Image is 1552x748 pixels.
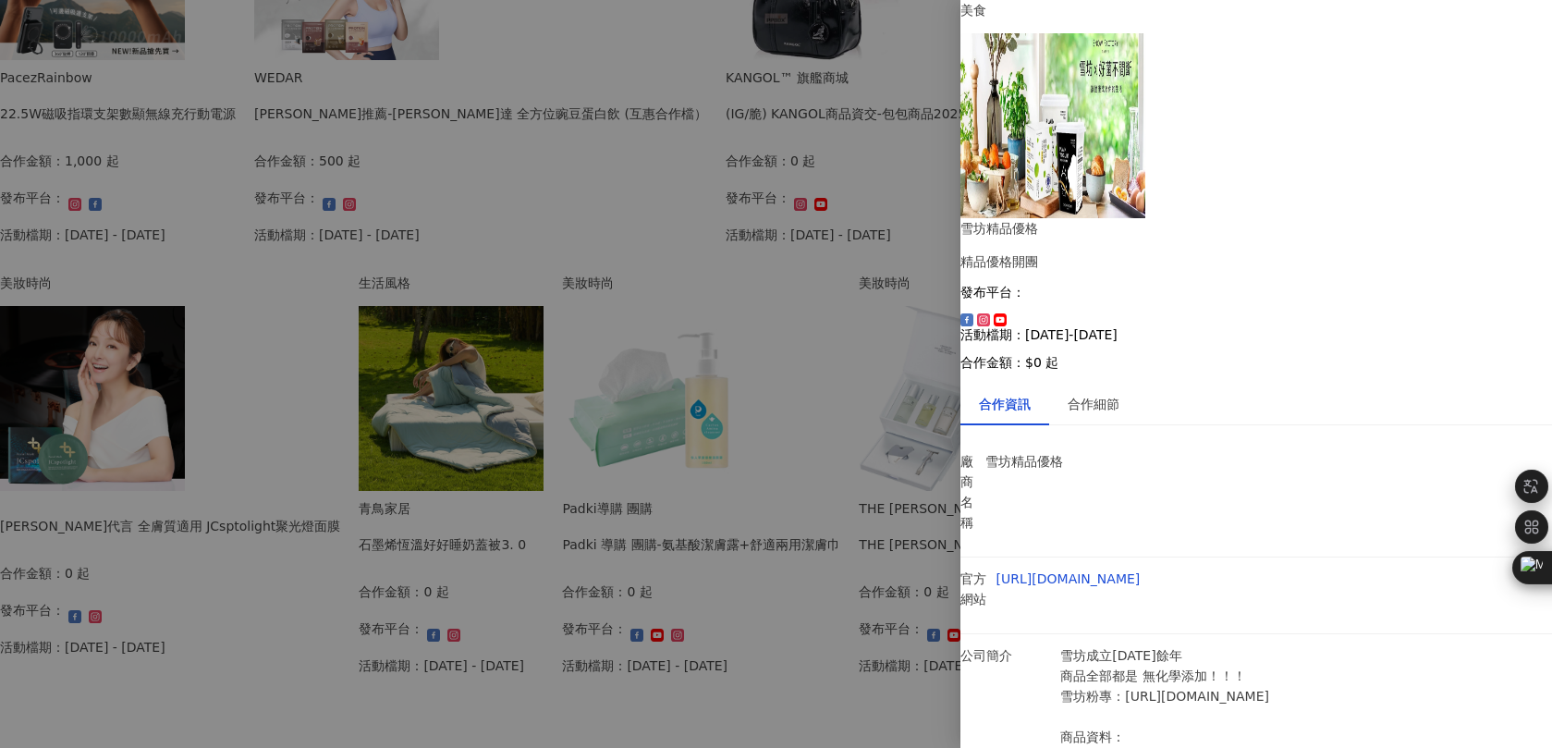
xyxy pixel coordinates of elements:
div: 雪坊精品優格 [960,218,1552,239]
p: 廠商名稱 [960,451,976,533]
div: 精品優格開團 [960,251,1552,272]
a: [URL][DOMAIN_NAME] [996,571,1141,586]
p: 發布平台： [960,285,1552,300]
p: 官方網站 [960,569,987,609]
img: 雪坊精品優格 [960,33,1145,218]
p: 雪坊精品優格 [985,451,1099,472]
p: 公司簡介 [960,645,1051,666]
p: 合作金額： $0 起 [960,355,1552,370]
div: 合作細節 [1068,394,1119,414]
div: 合作資訊 [979,394,1031,414]
p: 活動檔期：[DATE]-[DATE] [960,327,1552,342]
